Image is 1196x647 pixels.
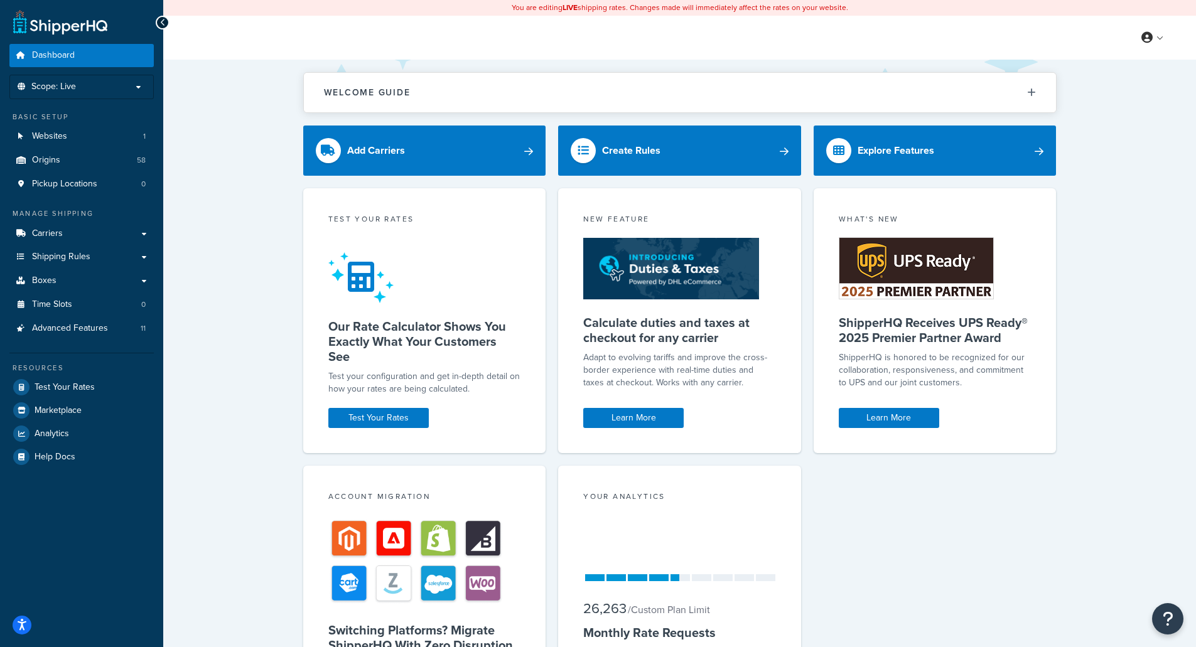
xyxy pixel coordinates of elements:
a: Learn More [583,408,684,428]
span: 26,263 [583,598,627,619]
span: 0 [141,299,146,310]
a: Shipping Rules [9,245,154,269]
div: New Feature [583,213,776,228]
span: Test Your Rates [35,382,95,393]
a: Create Rules [558,126,801,176]
a: Carriers [9,222,154,245]
span: Shipping Rules [32,252,90,262]
div: What's New [839,213,1032,228]
span: Carriers [32,228,63,239]
div: Test your configuration and get in-depth detail on how your rates are being calculated. [328,370,521,395]
span: Boxes [32,275,57,286]
li: Pickup Locations [9,173,154,196]
span: Marketplace [35,405,82,416]
a: Pickup Locations0 [9,173,154,196]
span: 11 [141,323,146,334]
span: 1 [143,131,146,142]
a: Analytics [9,422,154,445]
a: Help Docs [9,446,154,468]
h2: Welcome Guide [324,88,411,97]
li: Advanced Features [9,317,154,340]
a: Advanced Features11 [9,317,154,340]
a: Websites1 [9,125,154,148]
span: Scope: Live [31,82,76,92]
a: Origins58 [9,149,154,172]
li: Origins [9,149,154,172]
li: Time Slots [9,293,154,316]
span: Origins [32,155,60,166]
h5: Calculate duties and taxes at checkout for any carrier [583,315,776,345]
a: Test Your Rates [9,376,154,398]
h5: Monthly Rate Requests [583,625,776,640]
h5: ShipperHQ Receives UPS Ready® 2025 Premier Partner Award [839,315,1032,345]
span: Advanced Features [32,323,108,334]
a: Marketplace [9,399,154,422]
span: Dashboard [32,50,75,61]
div: Resources [9,363,154,373]
span: 0 [141,179,146,190]
div: Manage Shipping [9,208,154,219]
button: Open Resource Center [1152,603,1183,634]
a: Explore Features [814,126,1057,176]
div: Test your rates [328,213,521,228]
span: Websites [32,131,67,142]
a: Learn More [839,408,939,428]
p: ShipperHQ is honored to be recognized for our collaboration, responsiveness, and commitment to UP... [839,351,1032,389]
div: Explore Features [858,142,934,159]
div: Account Migration [328,491,521,505]
div: Create Rules [602,142,660,159]
div: Add Carriers [347,142,405,159]
span: Help Docs [35,452,75,463]
h5: Our Rate Calculator Shows You Exactly What Your Customers See [328,319,521,364]
span: Pickup Locations [32,179,97,190]
a: Boxes [9,269,154,292]
small: / Custom Plan Limit [628,602,710,617]
span: Time Slots [32,299,72,310]
span: Analytics [35,429,69,439]
a: Time Slots0 [9,293,154,316]
div: Basic Setup [9,112,154,122]
button: Welcome Guide [304,73,1056,112]
a: Test Your Rates [328,408,429,428]
span: 58 [137,155,146,166]
a: Add Carriers [303,126,546,176]
b: LIVE [563,2,578,13]
li: Websites [9,125,154,148]
div: Your Analytics [583,491,776,505]
a: Dashboard [9,44,154,67]
p: Adapt to evolving tariffs and improve the cross-border experience with real-time duties and taxes... [583,351,776,389]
